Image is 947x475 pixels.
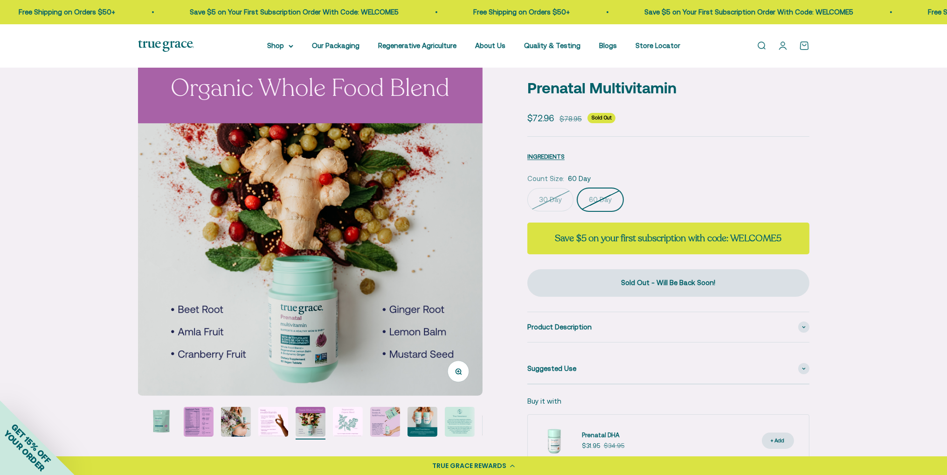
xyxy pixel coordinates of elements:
[433,461,507,471] div: TRUE GRACE REWARDS
[408,407,437,437] img: Our Prenatal product line provides a robust and comprehensive offering for a true foundation of h...
[527,363,576,374] span: Suggested Use
[482,414,512,440] button: Go to item 11
[221,407,251,440] button: Go to item 4
[527,76,809,100] p: Prenatal Multivitamin
[527,151,565,162] button: INGREDIENTS
[146,407,176,440] button: Go to item 2
[267,40,293,51] summary: Shop
[19,8,116,16] a: Free Shipping on Orders $50+
[184,407,214,440] button: Go to item 3
[221,407,251,437] img: True Grace Prenatal Multivitamin provides an organic whole food blend that includes organic beet ...
[527,312,809,342] summary: Product Description
[527,173,564,184] legend: Count Size:
[527,111,554,125] sale-price: $72.96
[296,407,325,437] img: - Beet Root - Amla Fruit - Cranberry Fruit - Ginger Root - Lemon Balm - Mustard Seed
[645,7,854,18] p: Save $5 on Your First Subscription Order With Code: WELCOME5
[604,441,624,451] compare-at-price: $34.95
[771,436,785,445] div: + Add
[408,407,437,440] button: Go to item 9
[258,407,288,437] img: - 200% daily value of Vitamin D3 for pregnant women - vegan sourced from algae - Excellent source...
[333,407,363,440] button: Go to item 7
[445,407,475,437] img: Every lot of True Grace supplements undergoes extensive third-party testing. Regulation says we d...
[582,441,600,451] sale-price: $31.95
[370,407,400,437] img: Our custom-made bottles are designed to be refilled and ultimately recycled - never tossed away. ...
[312,42,359,49] a: Our Packaging
[546,277,791,288] div: Sold Out - Will Be Back Soon!
[258,407,288,440] button: Go to item 5
[2,428,47,473] span: YOUR ORDER
[582,431,624,440] a: Prenatal DHA
[568,173,591,184] span: 60 Day
[9,422,53,465] span: GET 15% OFF
[560,113,582,125] compare-at-price: $78.95
[333,407,363,437] img: Lemon Balm Ginger Regenerative Organic Lemon Balm and Organic Ginger.
[445,407,475,440] button: Go to item 10
[474,8,570,16] a: Free Shipping on Orders $50+
[146,407,176,437] img: Daily Multivitamin to Support a Healthy Mom & Baby* - For women during pre-conception, pregnancy,...
[190,7,399,18] p: Save $5 on Your First Subscription Order With Code: WELCOME5
[588,113,615,123] sold-out-badge: Sold Out
[599,42,617,49] a: Blogs
[527,269,809,296] button: Sold Out - Will Be Back Soon!
[527,354,809,384] summary: Suggested Use
[582,432,620,439] span: Prenatal DHA
[555,232,781,244] strong: Save $5 on your first subscription with code: WELCOME5
[524,42,581,49] a: Quality & Testing
[527,153,565,160] span: INGREDIENTS
[184,407,214,437] img: Prenatal & Postnatal Excellent Choline Source Vegan Soy Free Gluten Free
[535,422,573,460] img: Prenatal DHA for Brain & Eye Development* For women during pre-conception, pregnancy, and lactati...
[762,433,794,449] button: + Add
[527,321,592,333] span: Product Description
[296,407,325,440] button: Go to item 6
[370,407,400,440] button: Go to item 8
[378,42,456,49] a: Regenerative Agriculture
[475,42,505,49] a: About Us
[527,396,561,407] p: Buy it with
[138,51,482,396] img: - Beet Root - Amla Fruit - Cranberry Fruit - Ginger Root - Lemon Balm - Mustard Seed
[636,42,680,49] a: Store Locator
